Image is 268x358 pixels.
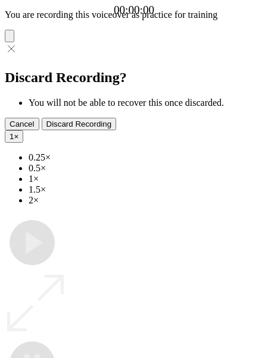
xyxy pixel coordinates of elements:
li: 1.5× [29,184,263,195]
span: 1 [10,132,14,141]
li: You will not be able to recover this once discarded. [29,98,263,108]
button: Discard Recording [42,118,117,130]
li: 2× [29,195,263,206]
h2: Discard Recording? [5,70,263,86]
button: 1× [5,130,23,143]
a: 00:00:00 [114,4,154,17]
button: Cancel [5,118,39,130]
p: You are recording this voiceover as practice for training [5,10,263,20]
li: 0.25× [29,152,263,163]
li: 1× [29,174,263,184]
li: 0.5× [29,163,263,174]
